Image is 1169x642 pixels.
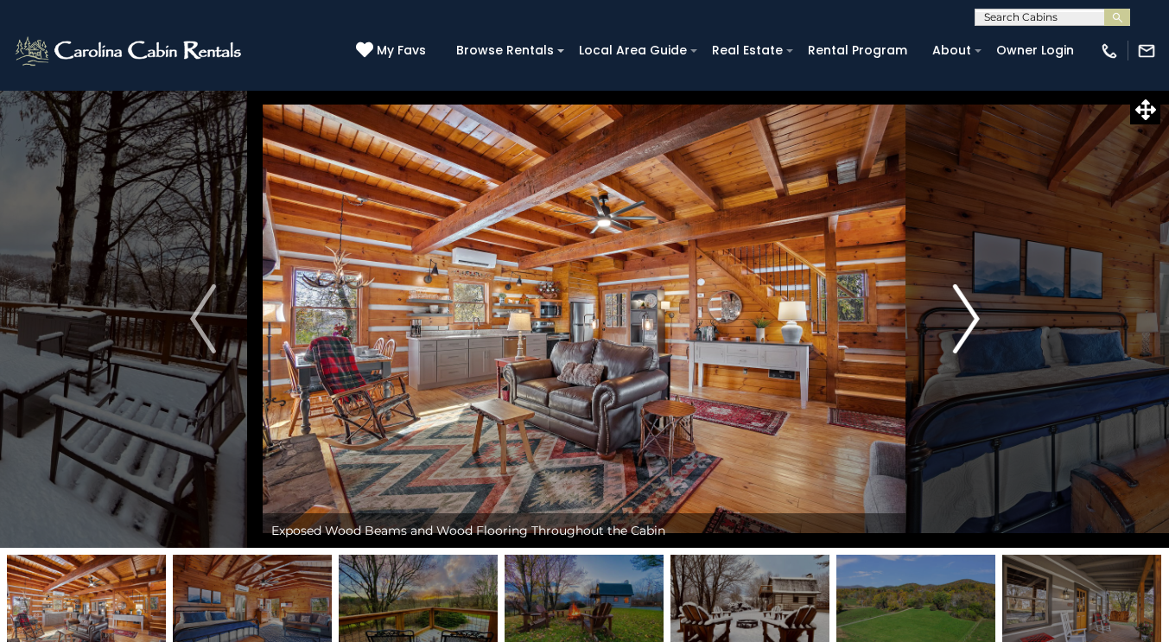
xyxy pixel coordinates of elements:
[143,90,264,548] button: Previous
[924,37,980,64] a: About
[190,284,216,353] img: arrow
[988,37,1083,64] a: Owner Login
[703,37,791,64] a: Real Estate
[570,37,696,64] a: Local Area Guide
[1137,41,1156,60] img: mail-regular-white.png
[377,41,426,60] span: My Favs
[799,37,916,64] a: Rental Program
[953,284,979,353] img: arrow
[906,90,1026,548] button: Next
[263,513,905,548] div: Exposed Wood Beams and Wood Flooring Throughout the Cabin
[13,34,246,68] img: White-1-2.png
[1100,41,1119,60] img: phone-regular-white.png
[448,37,562,64] a: Browse Rentals
[356,41,430,60] a: My Favs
